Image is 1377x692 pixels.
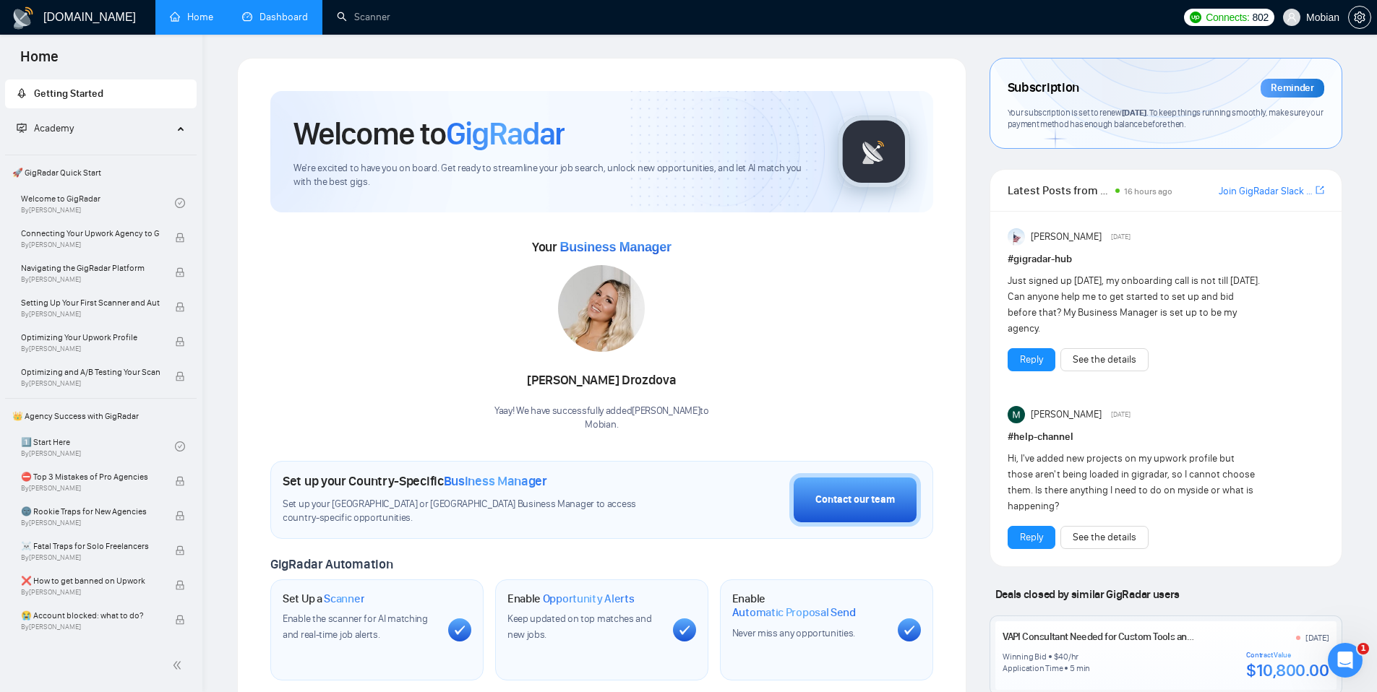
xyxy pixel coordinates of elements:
span: lock [175,545,185,555]
a: Join GigRadar Slack Community [1219,183,1313,199]
span: 16 hours ago [1124,186,1172,196]
span: Optimizing Your Upwork Profile [21,330,160,345]
h1: Set up your Country-Specific [283,473,547,489]
div: Reminder [1261,79,1324,98]
a: See the details [1073,529,1136,545]
button: Contact our team [789,473,921,527]
span: Getting Started [34,87,103,100]
span: double-left [172,658,186,672]
span: Deals closed by similar GigRadar users [990,581,1185,607]
span: Automatic Proposal Send [732,605,856,620]
span: Latest Posts from the GigRadar Community [1008,181,1111,199]
div: Yaay! We have successfully added [PERSON_NAME] to [494,405,709,432]
span: By [PERSON_NAME] [21,484,160,493]
span: GigRadar [446,114,565,153]
span: By [PERSON_NAME] [21,310,160,319]
a: 1️⃣ Start HereBy[PERSON_NAME] [21,431,175,462]
button: Reply [1008,348,1055,371]
a: homeHome [170,11,213,23]
span: Academy [34,122,74,134]
span: Home [9,46,70,77]
span: Set up your [GEOGRAPHIC_DATA] or [GEOGRAPHIC_DATA] Business Manager to access country-specific op... [283,498,666,525]
img: 1686180572040-114.jpg [558,265,645,352]
span: By [PERSON_NAME] [21,275,160,284]
span: [PERSON_NAME] [1031,407,1102,423]
span: ☠️ Fatal Traps for Solo Freelancers [21,539,160,553]
div: 40 [1058,651,1068,662]
h1: # gigradar-hub [1008,251,1324,267]
a: setting [1348,12,1371,23]
span: 🌚 Rookie Traps for New Agencies [21,504,160,519]
div: [DATE] [1305,632,1329,644]
span: lock [175,233,185,243]
span: setting [1349,12,1370,23]
div: Just signed up [DATE], my onboarding call is not till [DATE]. Can anyone help me to get started t... [1008,273,1261,337]
span: lock [175,615,185,625]
span: Enable the scanner for AI matching and real-time job alerts. [283,613,428,641]
span: Setting Up Your First Scanner and Auto-Bidder [21,295,160,310]
div: 5 min [1070,662,1090,674]
span: By [PERSON_NAME] [21,379,160,388]
span: 👑 Agency Success with GigRadar [7,402,195,431]
div: /hr [1068,651,1078,662]
span: By [PERSON_NAME] [21,623,160,631]
button: setting [1348,6,1371,29]
a: See the details [1073,352,1136,368]
div: $10,800.00 [1246,659,1329,681]
span: We're excited to have you on board. Get ready to streamline your job search, unlock new opportuni... [293,162,815,189]
h1: Enable [507,592,635,606]
span: 🚀 GigRadar Quick Start [7,158,195,187]
a: Reply [1020,529,1043,545]
span: By [PERSON_NAME] [21,345,160,353]
span: Navigating the GigRadar Platform [21,261,160,275]
span: ⛔ Top 3 Mistakes of Pro Agencies [21,470,160,484]
span: rocket [17,88,27,98]
span: ❌ How to get banned on Upwork [21,574,160,588]
img: logo [12,7,35,30]
div: [PERSON_NAME] Drozdova [494,368,709,393]
span: Business Manager [559,240,671,254]
span: Connecting Your Upwork Agency to GigRadar [21,226,160,241]
span: lock [175,580,185,590]
button: See the details [1060,348,1149,371]
span: lock [175,371,185,381]
a: Welcome to GigRadarBy[PERSON_NAME] [21,187,175,219]
span: lock [175,337,185,347]
span: export [1316,184,1324,196]
span: Connects: [1206,9,1249,25]
span: GigRadar Automation [270,556,392,572]
span: lock [175,267,185,277]
span: lock [175,476,185,486]
span: Academy [17,122,74,134]
h1: # help-channel [1008,429,1324,445]
h1: Welcome to [293,114,565,153]
div: Winning Bid [1003,651,1046,662]
img: upwork-logo.png [1190,12,1201,23]
span: Business Manager [444,473,547,489]
span: lock [175,302,185,312]
span: Scanner [324,592,364,606]
span: Your [532,239,672,255]
span: 802 [1253,9,1269,25]
span: Never miss any opportunities. [732,627,855,639]
div: Application Time [1003,662,1063,674]
span: fund-projection-screen [17,123,27,133]
span: 1 [1357,643,1369,654]
span: [DATE] [1122,107,1146,118]
div: Contract Value [1246,651,1329,659]
span: Opportunity Alerts [543,592,635,606]
span: 😭 Account blocked: what to do? [21,608,160,623]
h1: Set Up a [283,592,364,606]
a: VAPI Consultant Needed for Custom Tools and Prompt Engineering [1003,631,1277,643]
button: Reply [1008,526,1055,549]
h1: Enable [732,592,886,620]
span: Keep updated on top matches and new jobs. [507,613,652,641]
img: gigradar-logo.png [838,116,910,188]
p: Mobian . [494,418,709,432]
span: Your subscription is set to renew . To keep things running smoothly, make sure your payment metho... [1008,107,1324,130]
span: check-circle [175,198,185,208]
button: See the details [1060,526,1149,549]
span: [PERSON_NAME] [1031,229,1102,245]
div: $ [1054,651,1059,662]
a: export [1316,183,1324,197]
